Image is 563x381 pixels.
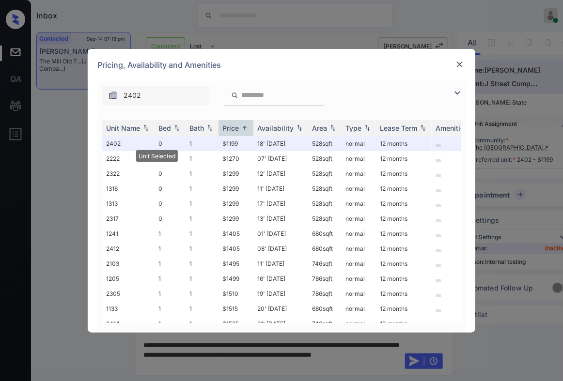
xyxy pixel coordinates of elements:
[376,316,432,331] td: 12 months
[376,136,432,151] td: 12 months
[102,256,155,271] td: 2103
[376,226,432,241] td: 12 months
[219,226,253,241] td: $1405
[376,241,432,256] td: 12 months
[186,136,219,151] td: 1
[186,241,219,256] td: 1
[102,241,155,256] td: 2412
[186,286,219,301] td: 1
[172,124,182,131] img: sorting
[102,211,155,226] td: 2317
[253,256,308,271] td: 11' [DATE]
[155,241,186,256] td: 1
[186,301,219,316] td: 1
[141,124,151,131] img: sorting
[342,151,376,166] td: normal
[186,196,219,211] td: 1
[308,196,342,211] td: 528 sqft
[362,124,372,131] img: sorting
[253,271,308,286] td: 16' [DATE]
[102,196,155,211] td: 1313
[219,181,253,196] td: $1299
[219,211,253,226] td: $1299
[342,256,376,271] td: normal
[106,124,140,132] div: Unit Name
[253,286,308,301] td: 19' [DATE]
[219,196,253,211] td: $1299
[308,316,342,331] td: 746 sqft
[102,166,155,181] td: 2322
[253,301,308,316] td: 20' [DATE]
[376,301,432,316] td: 12 months
[102,271,155,286] td: 1205
[376,151,432,166] td: 12 months
[253,211,308,226] td: 13' [DATE]
[155,211,186,226] td: 0
[189,124,204,132] div: Bath
[342,181,376,196] td: normal
[376,256,432,271] td: 12 months
[186,256,219,271] td: 1
[155,181,186,196] td: 0
[342,271,376,286] td: normal
[102,151,155,166] td: 2222
[328,124,338,131] img: sorting
[155,286,186,301] td: 1
[155,196,186,211] td: 0
[308,181,342,196] td: 528 sqft
[342,166,376,181] td: normal
[155,151,186,166] td: 0
[155,316,186,331] td: 1
[222,124,239,132] div: Price
[155,166,186,181] td: 0
[257,124,294,132] div: Availability
[88,49,475,81] div: Pricing, Availability and Amenities
[295,124,304,131] img: sorting
[308,286,342,301] td: 786 sqft
[452,87,463,99] img: icon-zuma
[253,166,308,181] td: 12' [DATE]
[219,241,253,256] td: $1405
[342,196,376,211] td: normal
[205,124,215,131] img: sorting
[240,124,250,132] img: sorting
[308,256,342,271] td: 746 sqft
[253,241,308,256] td: 08' [DATE]
[436,124,468,132] div: Amenities
[418,124,428,131] img: sorting
[342,286,376,301] td: normal
[186,151,219,166] td: 1
[155,136,186,151] td: 0
[253,316,308,331] td: 21' [DATE]
[376,196,432,211] td: 12 months
[155,226,186,241] td: 1
[219,256,253,271] td: $1495
[219,271,253,286] td: $1499
[219,286,253,301] td: $1510
[308,151,342,166] td: 528 sqft
[231,91,238,100] img: icon-zuma
[376,286,432,301] td: 12 months
[376,166,432,181] td: 12 months
[108,91,118,100] img: icon-zuma
[308,211,342,226] td: 528 sqft
[155,301,186,316] td: 1
[253,136,308,151] td: 18' [DATE]
[219,136,253,151] td: $1199
[253,151,308,166] td: 07' [DATE]
[308,136,342,151] td: 528 sqft
[186,226,219,241] td: 1
[219,166,253,181] td: $1299
[308,301,342,316] td: 680 sqft
[186,166,219,181] td: 1
[342,136,376,151] td: normal
[102,226,155,241] td: 1241
[342,316,376,331] td: normal
[219,301,253,316] td: $1515
[342,226,376,241] td: normal
[155,256,186,271] td: 1
[455,60,465,69] img: close
[308,226,342,241] td: 680 sqft
[219,316,253,331] td: $1525
[376,181,432,196] td: 12 months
